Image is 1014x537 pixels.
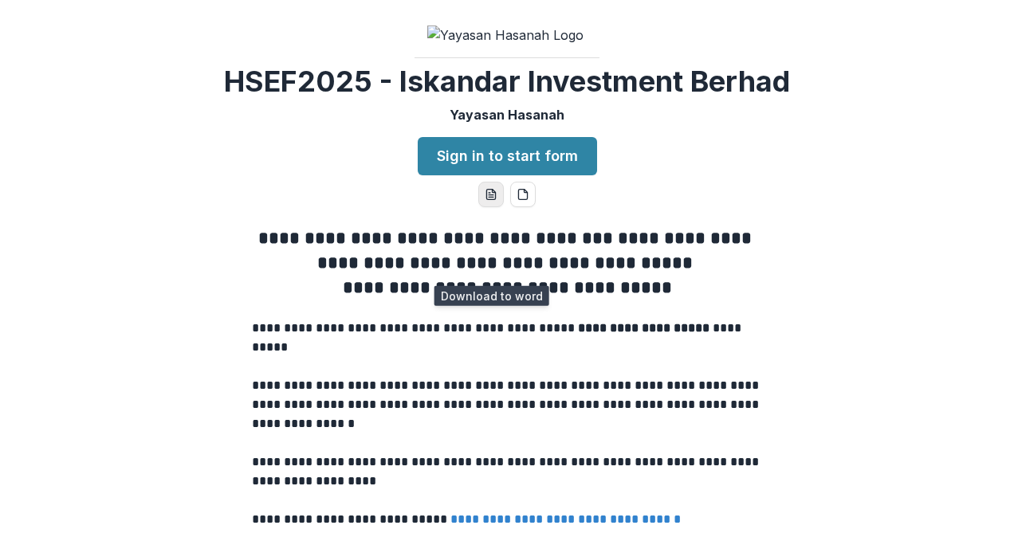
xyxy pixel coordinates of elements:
button: word-download [478,182,504,207]
p: Yayasan Hasanah [450,105,564,124]
a: Sign in to start form [418,137,597,175]
h2: HSEF2025 - Iskandar Investment Berhad [224,65,790,99]
button: pdf-download [510,182,536,207]
img: Yayasan Hasanah Logo [427,25,587,45]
